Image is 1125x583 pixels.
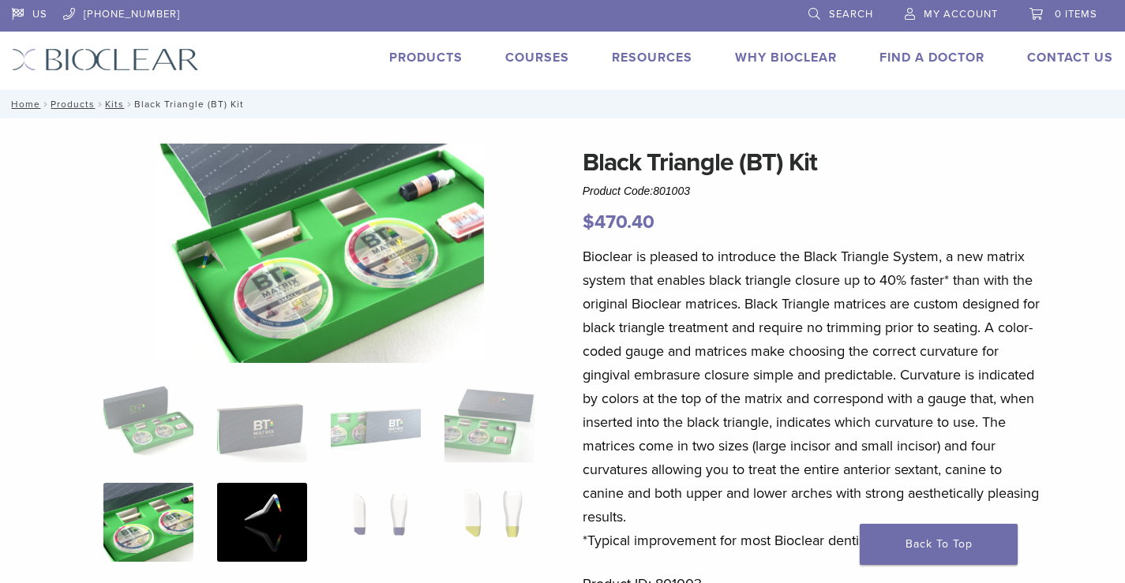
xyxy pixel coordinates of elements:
[583,185,690,197] span: Product Code:
[1055,8,1097,21] span: 0 items
[653,185,690,197] span: 801003
[583,211,654,234] bdi: 470.40
[217,483,307,562] img: Black Triangle (BT) Kit - Image 6
[444,483,534,562] img: Black Triangle (BT) Kit - Image 8
[103,483,193,562] img: Black Triangle (BT) Kit - Image 5
[331,383,421,462] img: Black Triangle (BT) Kit - Image 3
[583,144,1041,181] h1: Black Triangle (BT) Kit
[879,50,984,65] a: Find A Doctor
[505,50,569,65] a: Courses
[924,8,998,21] span: My Account
[583,211,594,234] span: $
[331,483,421,562] img: Black Triangle (BT) Kit - Image 7
[612,50,692,65] a: Resources
[156,144,484,363] img: Black Triangle (BT) Kit - Image 5
[829,8,873,21] span: Search
[583,245,1041,552] p: Bioclear is pleased to introduce the Black Triangle System, a new matrix system that enables blac...
[124,100,134,108] span: /
[40,100,51,108] span: /
[95,100,105,108] span: /
[103,383,193,462] img: Intro-Black-Triangle-Kit-6-Copy-e1548792917662-324x324.jpg
[51,99,95,110] a: Products
[217,383,307,462] img: Black Triangle (BT) Kit - Image 2
[860,524,1018,565] a: Back To Top
[12,48,199,71] img: Bioclear
[735,50,837,65] a: Why Bioclear
[389,50,463,65] a: Products
[6,99,40,110] a: Home
[444,383,534,462] img: Black Triangle (BT) Kit - Image 4
[1027,50,1113,65] a: Contact Us
[105,99,124,110] a: Kits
